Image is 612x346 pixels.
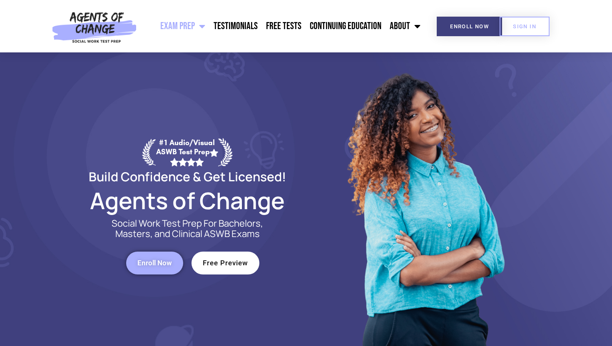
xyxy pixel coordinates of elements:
a: Free Tests [262,16,306,37]
p: Social Work Test Prep For Bachelors, Masters, and Clinical ASWB Exams [102,218,273,239]
h2: Agents of Change [69,191,306,210]
h2: Build Confidence & Get Licensed! [69,171,306,183]
div: #1 Audio/Visual ASWB Test Prep [156,138,218,166]
a: About [386,16,425,37]
a: Free Preview [192,252,259,274]
span: Free Preview [203,259,248,267]
span: Enroll Now [137,259,172,267]
a: Continuing Education [306,16,386,37]
a: Enroll Now [126,252,183,274]
nav: Menu [141,16,425,37]
span: SIGN IN [513,24,536,29]
span: Enroll Now [450,24,489,29]
a: Exam Prep [156,16,209,37]
a: Testimonials [209,16,262,37]
a: Enroll Now [437,17,502,36]
a: SIGN IN [500,17,550,36]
